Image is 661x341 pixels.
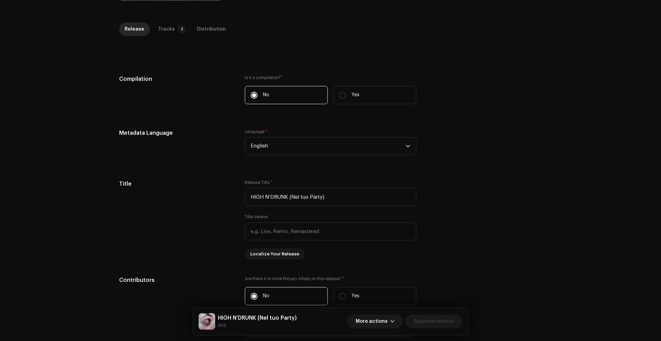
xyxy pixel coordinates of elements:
[178,25,186,33] p-badge: 1
[245,180,273,185] label: Release Title
[352,293,359,300] p: Yes
[356,315,388,328] span: More actions
[119,276,234,284] h5: Contributors
[119,75,234,83] h5: Compilation
[197,22,226,36] div: Distribution
[218,322,297,329] small: HIGH N’DRUNK (Nel tuo Party)
[245,276,416,282] label: Are there 4 or more Primary Artists on this release?
[250,247,299,261] span: Localize Your Release
[245,214,268,220] label: Title Version
[406,137,410,155] div: dropdown trigger
[406,315,462,328] button: Approve release
[414,315,454,328] span: Approve release
[263,293,269,300] p: No
[119,129,234,137] h5: Metadata Language
[119,180,234,188] h5: Title
[245,129,268,134] label: Language
[347,315,403,328] button: More actions
[352,91,359,99] p: Yes
[125,22,144,36] div: Release
[199,313,215,330] img: 2b8a9ab1-f802-4ea5-b30a-5398db979d3b
[263,91,269,99] p: No
[245,188,416,206] input: e.g. My Great Song
[245,249,305,260] button: Localize Your Release
[158,22,175,36] div: Tracks
[218,314,297,322] h5: HIGH N’DRUNK (Nel tuo Party)
[245,222,416,240] input: e.g. Live, Remix, Remastered
[245,75,416,80] label: Is it a compilation?
[251,137,406,155] span: English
